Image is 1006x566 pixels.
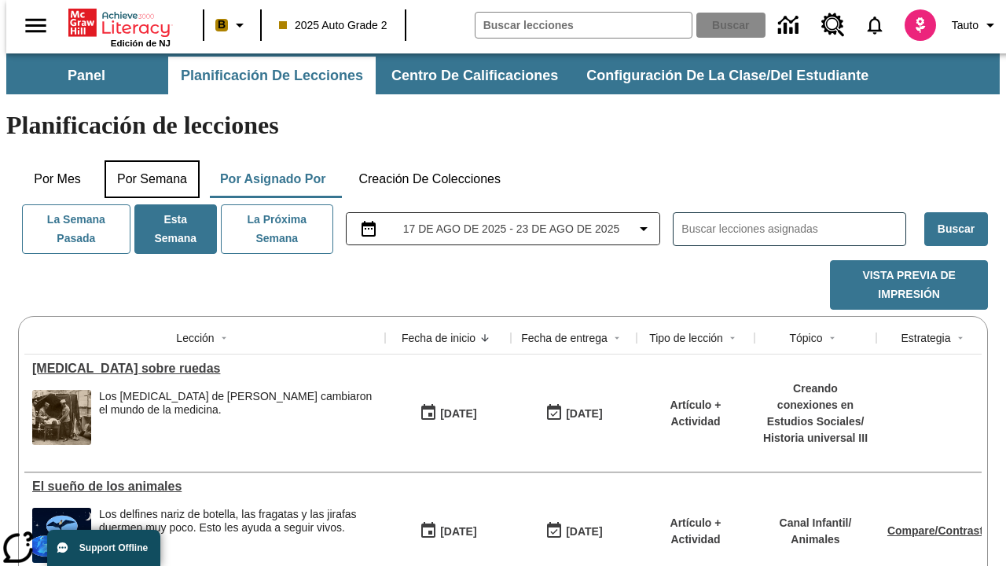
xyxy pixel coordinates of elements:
button: Panel [8,57,165,94]
button: Planificación de lecciones [168,57,376,94]
span: 2025 Auto Grade 2 [279,17,387,34]
div: El sueño de los animales [32,480,377,494]
button: La semana pasada [22,204,130,254]
button: Sort [215,329,233,347]
h1: Planificación de lecciones [6,111,1000,140]
button: Por asignado por [207,160,339,198]
button: Escoja un nuevo avatar [895,5,945,46]
div: Los [MEDICAL_DATA] de [PERSON_NAME] cambiaron el mundo de la medicina. [99,390,377,417]
button: Sort [723,329,742,347]
button: Seleccione el intervalo de fechas opción del menú [353,219,654,238]
p: Historia universal III [762,430,868,447]
button: 08/20/25: Primer día en que estuvo disponible la lección [414,399,482,428]
div: Portada [68,6,171,48]
input: Buscar lecciones asignadas [681,218,905,241]
button: 08/19/25: Primer día en que estuvo disponible la lección [414,516,482,546]
div: Los rayos X de Marie Curie cambiaron el mundo de la medicina. [99,390,377,445]
div: [DATE] [566,404,602,424]
button: Centro de calificaciones [379,57,571,94]
p: Canal Infantil / [780,515,852,531]
span: 17 de ago de 2025 - 23 de ago de 2025 [403,221,619,237]
a: El sueño de los animales, Lecciones [32,480,377,494]
button: Esta semana [134,204,217,254]
p: Animales [780,531,852,548]
button: Buscar [924,212,988,246]
div: Rayos X sobre ruedas [32,362,377,376]
a: Centro de información [769,4,812,47]
button: Por mes [18,160,97,198]
div: Lección [176,330,214,346]
div: Subbarra de navegación [6,57,883,94]
p: Creando conexiones en Estudios Sociales / [762,380,868,430]
a: Notificaciones [854,5,895,46]
div: [DATE] [440,522,476,542]
span: Support Offline [79,542,148,553]
a: Centro de recursos, Se abrirá en una pestaña nueva. [812,4,854,46]
p: Artículo + Actividad [644,515,747,548]
button: 08/19/25: Último día en que podrá accederse la lección [540,516,608,546]
div: Subbarra de navegación [6,53,1000,94]
button: Sort [608,329,626,347]
button: Sort [823,329,842,347]
span: Edición de NJ [111,39,171,48]
img: Foto en blanco y negro de dos personas uniformadas colocando a un hombre en una máquina de rayos ... [32,390,91,445]
button: Creación de colecciones [346,160,513,198]
button: Support Offline [47,530,160,566]
button: Por semana [105,160,200,198]
button: 08/20/25: Último día en que podrá accederse la lección [540,399,608,428]
a: Portada [68,7,171,39]
button: Sort [951,329,970,347]
p: Artículo + Actividad [644,397,747,430]
span: Tauto [952,17,978,34]
div: [DATE] [440,404,476,424]
div: Tópico [789,330,822,346]
a: Compare/Contrast [887,524,983,537]
svg: Collapse Date Range Filter [634,219,653,238]
button: Boost El color de la clase es anaranjado claro. Cambiar el color de la clase. [209,11,255,39]
button: Perfil/Configuración [945,11,1006,39]
div: Fecha de entrega [521,330,608,346]
div: [DATE] [566,522,602,542]
span: B [218,15,226,35]
img: Fotos de una fragata, dos delfines nariz de botella y una jirafa sobre un fondo de noche estrellada. [32,508,91,563]
input: Buscar campo [475,13,692,38]
button: Abrir el menú lateral [13,2,59,49]
button: Vista previa de impresión [830,260,988,310]
div: Tipo de lección [649,330,723,346]
div: Fecha de inicio [402,330,475,346]
div: Los delfines nariz de botella, las fragatas y las jirafas duermen muy poco. Esto les ayuda a segu... [99,508,377,535]
button: La próxima semana [221,204,333,254]
a: Rayos X sobre ruedas, Lecciones [32,362,377,376]
div: Estrategia [901,330,950,346]
img: avatar image [905,9,936,41]
button: Sort [475,329,494,347]
div: Los delfines nariz de botella, las fragatas y las jirafas duermen muy poco. Esto les ayuda a segu... [99,508,377,563]
button: Configuración de la clase/del estudiante [574,57,881,94]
